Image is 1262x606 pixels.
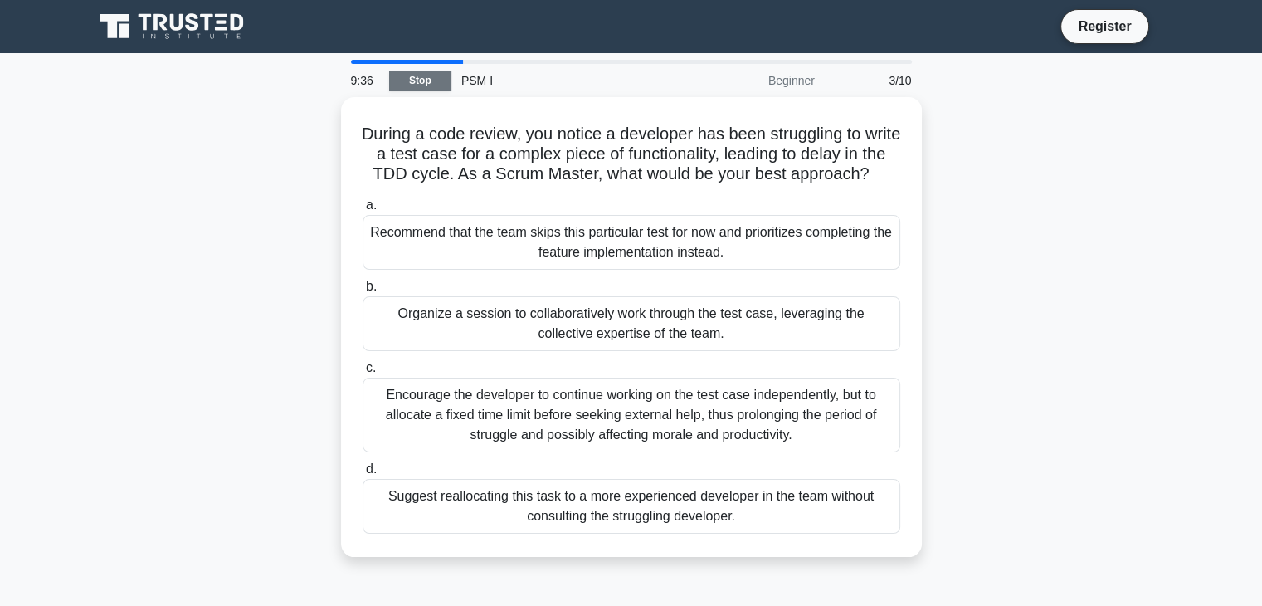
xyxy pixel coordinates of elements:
span: c. [366,360,376,374]
div: Recommend that the team skips this particular test for now and prioritizes completing the feature... [363,215,900,270]
a: Register [1068,16,1141,37]
div: Encourage the developer to continue working on the test case independently, but to allocate a fix... [363,378,900,452]
h5: During a code review, you notice a developer has been struggling to write a test case for a compl... [361,124,902,185]
span: a. [366,198,377,212]
div: 9:36 [341,64,389,97]
div: PSM I [451,64,680,97]
div: Suggest reallocating this task to a more experienced developer in the team without consulting the... [363,479,900,534]
div: 3/10 [825,64,922,97]
div: Organize a session to collaboratively work through the test case, leveraging the collective exper... [363,296,900,351]
a: Stop [389,71,451,91]
span: d. [366,462,377,476]
span: b. [366,279,377,293]
div: Beginner [680,64,825,97]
